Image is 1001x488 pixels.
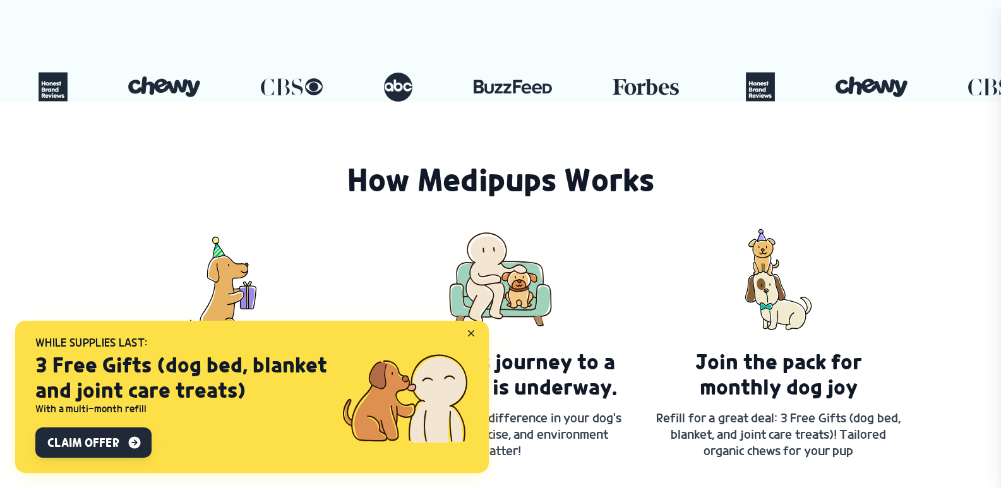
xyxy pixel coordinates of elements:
h6: With a multi-month refill [35,403,327,415]
span: Claim Offer [47,435,119,450]
p: Refill for a great deal: 3 Free Gifts (dog bed, blanket, and joint care treats)! Tailored organic... [652,410,905,459]
h3: Your dog's journey to a better life is underway. [375,349,627,400]
h2: How Medipups Works [87,162,915,197]
button: Claim Offer [35,427,152,458]
h3: 3 Free Gifts (dog bed, blanket and joint care treats) [35,352,327,403]
h5: While supplies last: [35,336,327,350]
p: Small changes = big difference in your dog's health. Diet, exercise, and environment matter! [375,410,627,459]
h3: Join the pack for monthly dog joy [652,349,905,400]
